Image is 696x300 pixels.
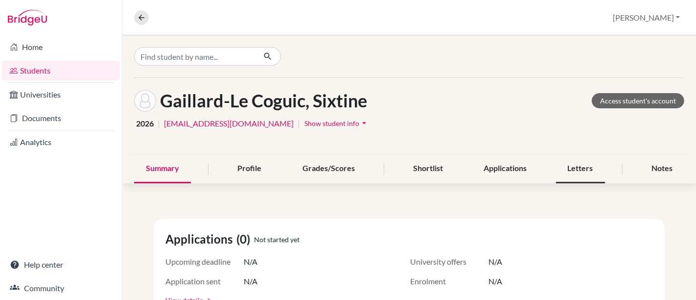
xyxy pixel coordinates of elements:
span: | [298,118,300,129]
img: Bridge-U [8,10,47,25]
span: 2026 [136,118,154,129]
span: N/A [244,275,257,287]
div: Profile [226,154,273,183]
div: Shortlist [401,154,455,183]
div: Letters [556,154,605,183]
div: Grades/Scores [291,154,367,183]
div: Applications [472,154,538,183]
i: arrow_drop_down [359,118,369,128]
span: N/A [488,256,502,268]
a: Help center [2,255,120,275]
div: Summary [134,154,191,183]
div: Notes [640,154,684,183]
span: Enrolment [410,275,488,287]
input: Find student by name... [134,47,255,66]
a: Students [2,61,120,80]
button: Show student infoarrow_drop_down [304,116,370,131]
a: Universities [2,85,120,104]
span: Not started yet [254,234,300,245]
a: Analytics [2,132,120,152]
a: Home [2,37,120,57]
span: N/A [488,275,502,287]
span: (0) [236,230,254,248]
button: [PERSON_NAME] [608,8,684,27]
span: Show student info [304,119,359,127]
span: Upcoming deadline [165,256,244,268]
a: Access student's account [592,93,684,108]
span: Applications [165,230,236,248]
a: Documents [2,108,120,128]
a: Community [2,278,120,298]
span: | [158,118,160,129]
h1: Gaillard-Le Coguic, Sixtine [160,90,367,111]
a: [EMAIL_ADDRESS][DOMAIN_NAME] [164,118,294,129]
span: University offers [410,256,488,268]
img: Sixtine Gaillard-Le Coguic's avatar [134,90,156,112]
span: Application sent [165,275,244,287]
span: N/A [244,256,257,268]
